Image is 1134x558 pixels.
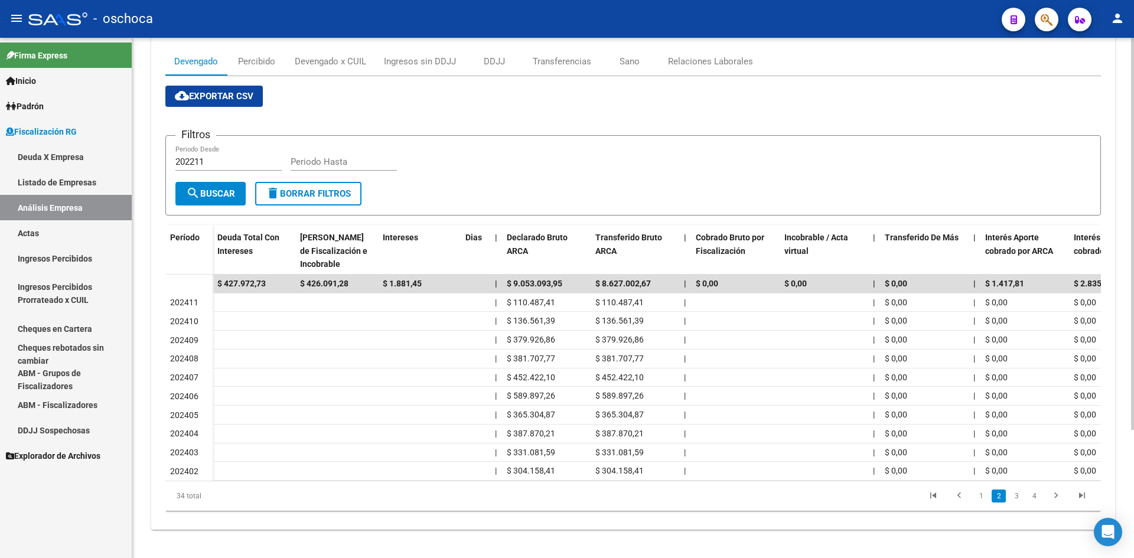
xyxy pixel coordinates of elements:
[165,86,263,107] button: Exportar CSV
[1074,410,1096,419] span: $ 0,00
[170,448,198,457] span: 202403
[507,391,555,400] span: $ 589.897,26
[495,298,497,307] span: |
[495,335,497,344] span: |
[165,225,213,275] datatable-header-cell: Período
[985,391,1008,400] span: $ 0,00
[985,373,1008,382] span: $ 0,00
[668,55,753,68] div: Relaciones Laborales
[992,490,1006,502] a: 2
[495,466,497,475] span: |
[973,429,975,438] span: |
[1074,354,1096,363] span: $ 0,00
[1045,490,1067,502] a: go to next page
[1027,490,1041,502] a: 4
[595,316,644,325] span: $ 136.561,39
[217,233,279,256] span: Deuda Total Con Intereses
[696,279,718,288] span: $ 0,00
[885,298,907,307] span: $ 0,00
[186,186,200,200] mat-icon: search
[684,410,686,419] span: |
[691,225,780,277] datatable-header-cell: Cobrado Bruto por Fiscalización
[170,373,198,382] span: 202407
[507,448,555,457] span: $ 331.081,59
[495,410,497,419] span: |
[495,279,497,288] span: |
[595,354,644,363] span: $ 381.707,77
[885,466,907,475] span: $ 0,00
[885,335,907,344] span: $ 0,00
[1074,298,1096,307] span: $ 0,00
[595,279,651,288] span: $ 8.627.002,67
[980,225,1069,277] datatable-header-cell: Interés Aporte cobrado por ARCA
[873,391,875,400] span: |
[507,373,555,382] span: $ 452.422,10
[595,466,644,475] span: $ 304.158,41
[780,225,868,277] datatable-header-cell: Incobrable / Acta virtual
[1110,11,1125,25] mat-icon: person
[175,91,253,102] span: Exportar CSV
[684,233,686,242] span: |
[507,298,555,307] span: $ 110.487,41
[170,233,200,242] span: Período
[1008,486,1025,506] li: page 3
[170,354,198,363] span: 202408
[495,316,497,325] span: |
[1074,335,1096,344] span: $ 0,00
[213,225,295,277] datatable-header-cell: Deuda Total Con Intereses
[495,373,497,382] span: |
[885,373,907,382] span: $ 0,00
[973,316,975,325] span: |
[873,410,875,419] span: |
[684,279,686,288] span: |
[873,279,875,288] span: |
[684,298,686,307] span: |
[873,233,875,242] span: |
[684,335,686,344] span: |
[985,448,1008,457] span: $ 0,00
[885,410,907,419] span: $ 0,00
[595,373,644,382] span: $ 452.422,10
[6,125,77,138] span: Fiscalización RG
[175,182,246,205] button: Buscar
[1074,279,1113,288] span: $ 2.835,61
[974,490,988,502] a: 1
[595,335,644,344] span: $ 379.926,86
[1071,490,1093,502] a: go to last page
[1074,391,1096,400] span: $ 0,00
[170,298,198,307] span: 202411
[784,279,807,288] span: $ 0,00
[595,448,644,457] span: $ 331.081,59
[885,233,959,242] span: Transferido De Más
[266,186,280,200] mat-icon: delete
[873,335,875,344] span: |
[885,279,907,288] span: $ 0,00
[973,466,975,475] span: |
[885,429,907,438] span: $ 0,00
[1074,373,1096,382] span: $ 0,00
[985,316,1008,325] span: $ 0,00
[295,225,378,277] datatable-header-cell: Deuda Bruta Neto de Fiscalización e Incobrable
[973,335,975,344] span: |
[1074,466,1096,475] span: $ 0,00
[507,279,562,288] span: $ 9.053.093,95
[973,373,975,382] span: |
[507,429,555,438] span: $ 387.870,21
[922,490,944,502] a: go to first page
[217,279,266,288] span: $ 427.972,73
[484,55,505,68] div: DDJJ
[885,354,907,363] span: $ 0,00
[170,316,198,326] span: 202410
[595,391,644,400] span: $ 589.897,26
[873,373,875,382] span: |
[620,55,640,68] div: Sano
[973,410,975,419] span: |
[873,298,875,307] span: |
[1094,518,1122,546] div: Open Intercom Messenger
[461,225,490,277] datatable-header-cell: Dias
[533,55,591,68] div: Transferencias
[973,391,975,400] span: |
[885,448,907,457] span: $ 0,00
[507,316,555,325] span: $ 136.561,39
[507,466,555,475] span: $ 304.158,41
